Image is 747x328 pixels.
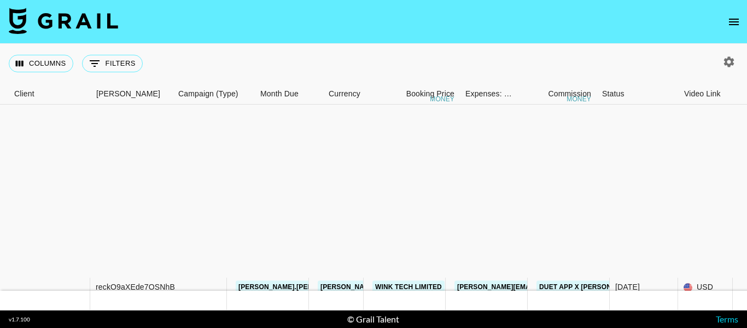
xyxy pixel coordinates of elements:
[430,96,454,102] div: money
[406,83,454,105] div: Booking Price
[96,282,175,293] div: reckO9aXEde7OSNhB
[14,83,34,105] div: Client
[716,314,738,324] a: Terms
[178,83,238,105] div: Campaign (Type)
[372,280,445,294] a: Wink Tech Limited
[567,96,591,102] div: money
[318,280,552,294] a: [PERSON_NAME][EMAIL_ADDRESS][PERSON_NAME][DOMAIN_NAME]
[255,83,323,105] div: Month Due
[454,280,633,294] a: [PERSON_NAME][EMAIL_ADDRESS][DOMAIN_NAME]
[536,280,704,294] a: Duet App x [PERSON_NAME] - Baton Twirling
[9,55,73,72] button: Select columns
[323,83,378,105] div: Currency
[236,280,369,294] a: [PERSON_NAME].[PERSON_NAME].161
[347,314,399,325] div: © Grail Talent
[615,282,640,293] div: Aug '25
[548,83,591,105] div: Commission
[460,83,515,105] div: Expenses: Remove Commission?
[9,316,30,323] div: v 1.7.100
[260,83,299,105] div: Month Due
[9,83,91,105] div: Client
[678,278,733,297] div: USD
[91,83,173,105] div: Booker
[597,83,679,105] div: Status
[723,11,745,33] button: open drawer
[465,83,512,105] div: Expenses: Remove Commission?
[82,55,143,72] button: Show filters
[173,83,255,105] div: Campaign (Type)
[602,83,625,105] div: Status
[329,83,360,105] div: Currency
[9,8,118,34] img: Grail Talent
[96,83,160,105] div: [PERSON_NAME]
[684,83,721,105] div: Video Link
